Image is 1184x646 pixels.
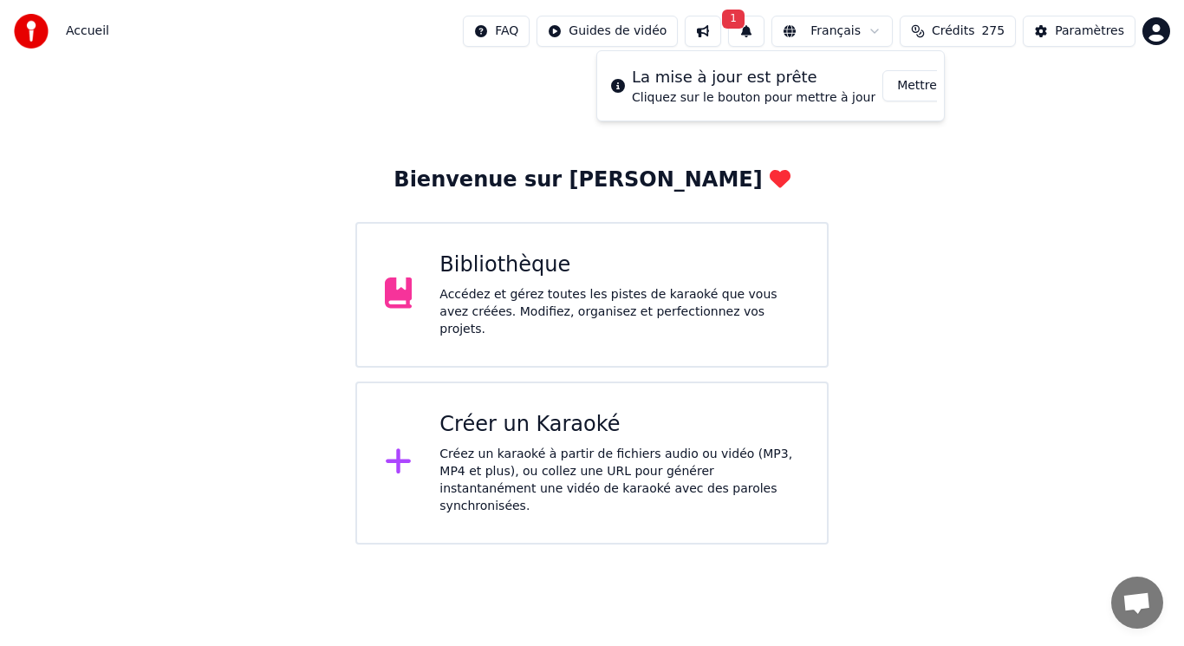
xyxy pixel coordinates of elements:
div: Ouvrir le chat [1111,577,1163,629]
div: Cliquez sur le bouton pour mettre à jour [632,89,875,107]
button: Guides de vidéo [537,16,678,47]
span: Accueil [66,23,109,40]
div: Créer un Karaoké [439,411,799,439]
img: youka [14,14,49,49]
button: Crédits275 [900,16,1016,47]
div: Bienvenue sur [PERSON_NAME] [394,166,790,194]
nav: breadcrumb [66,23,109,40]
span: 275 [981,23,1005,40]
div: Paramètres [1055,23,1124,40]
button: FAQ [463,16,530,47]
div: La mise à jour est prête [632,65,875,89]
span: Crédits [932,23,974,40]
button: 1 [728,16,764,47]
div: Créez un karaoké à partir de fichiers audio ou vidéo (MP3, MP4 et plus), ou collez une URL pour g... [439,446,799,515]
button: Paramètres [1023,16,1135,47]
div: Accédez et gérez toutes les pistes de karaoké que vous avez créées. Modifiez, organisez et perfec... [439,286,799,338]
div: Bibliothèque [439,251,799,279]
span: 1 [722,10,745,29]
button: Mettre à Jour [882,70,991,101]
